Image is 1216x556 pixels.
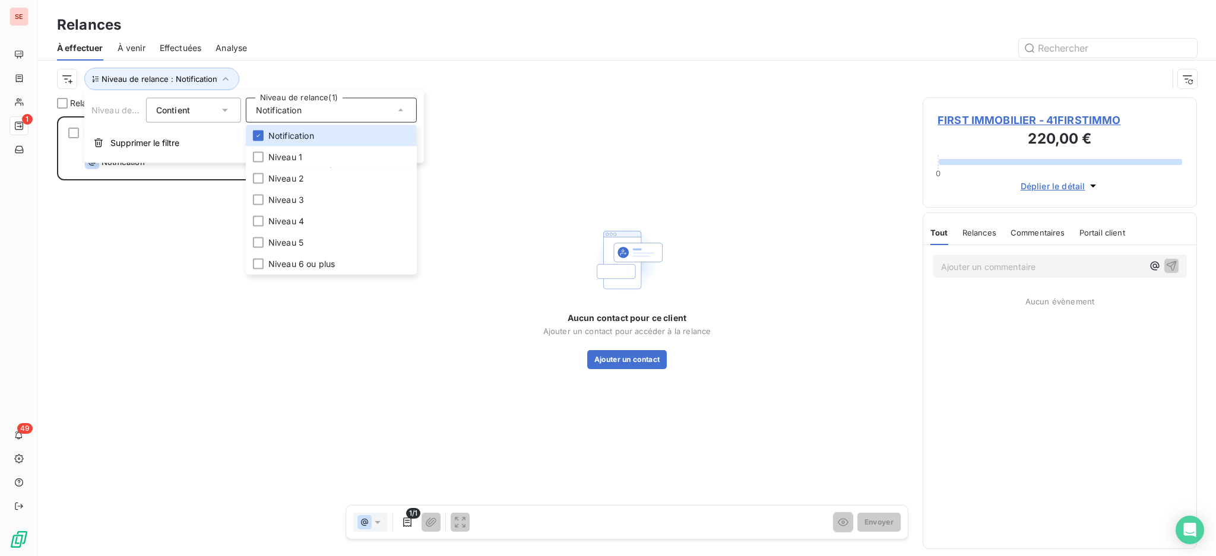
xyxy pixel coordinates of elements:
span: Contient [156,105,190,115]
span: Notification [256,104,302,116]
span: Niveau 6 ou plus [268,258,335,270]
img: Logo LeanPay [9,530,28,549]
span: 1 [22,114,33,125]
span: Relances [962,228,996,237]
button: Supprimer le filtre [84,130,424,156]
span: FIRST IMMOBILIER - 41FIRSTIMMO [938,112,1182,128]
span: 49 [17,423,33,434]
span: Niveau 3 [268,194,304,206]
span: À venir [118,42,145,54]
span: Portail client [1079,228,1125,237]
span: Niveau 1 [268,151,302,163]
div: grid [57,116,331,556]
div: Open Intercom Messenger [1176,516,1204,544]
span: Analyse [216,42,247,54]
span: À effectuer [57,42,103,54]
span: Relance [70,97,102,109]
span: Effectuées [160,42,202,54]
div: SE [9,7,28,26]
span: Ajouter un contact pour accéder à la relance [543,326,711,336]
input: Rechercher [1019,39,1197,58]
span: Niveau 4 [268,215,304,227]
span: Niveau 5 [268,237,303,249]
button: Niveau de relance : Notification [84,68,239,90]
span: 0 [936,169,940,178]
button: Ajouter un contact [587,350,667,369]
span: Aucun contact pour ce client [568,312,686,324]
span: Niveau 2 [268,173,304,185]
img: Empty state [589,222,665,298]
h3: Relances [57,14,121,36]
span: Déplier le détail [1021,180,1085,192]
span: 1/1 [406,508,420,519]
button: Envoyer [857,513,901,532]
h3: 220,00 € [938,128,1182,152]
span: Supprimer le filtre [110,137,179,149]
span: Tout [930,228,948,237]
span: Commentaires [1011,228,1065,237]
span: Niveau de relance : Notification [102,74,217,84]
button: Déplier le détail [1017,179,1103,193]
span: Notification [268,130,314,142]
span: Aucun évènement [1025,297,1094,306]
span: Niveau de relance [91,105,164,115]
